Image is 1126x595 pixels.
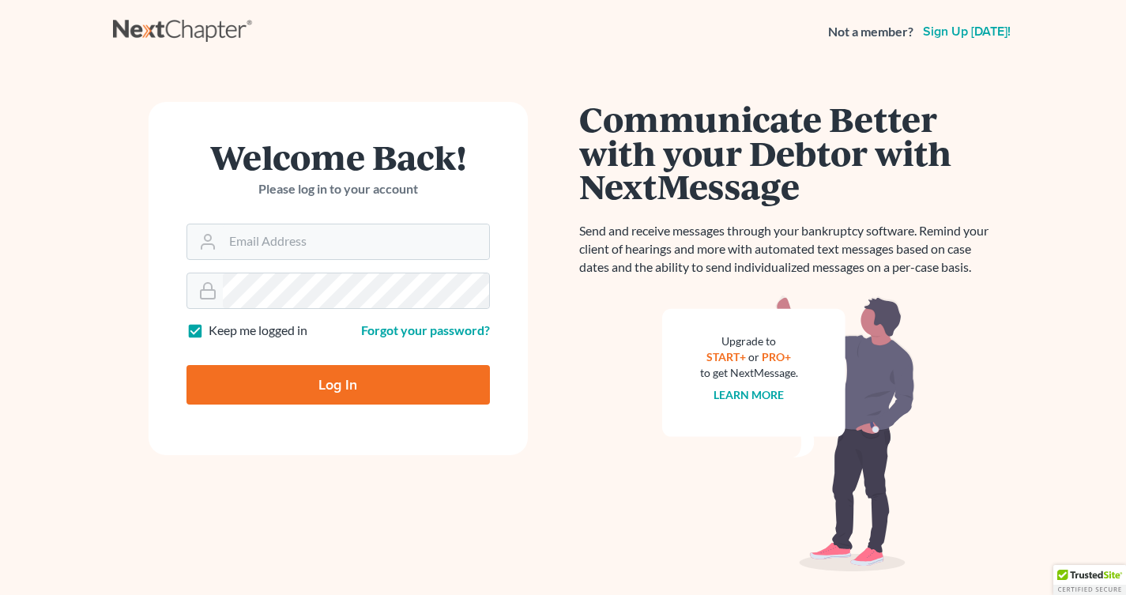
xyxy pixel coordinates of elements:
div: TrustedSite Certified [1053,565,1126,595]
input: Log In [186,365,490,405]
p: Send and receive messages through your bankruptcy software. Remind your client of hearings and mo... [579,222,998,277]
label: Keep me logged in [209,322,307,340]
a: START+ [706,350,746,363]
span: or [748,350,759,363]
p: Please log in to your account [186,180,490,198]
a: PRO+ [762,350,791,363]
div: Upgrade to [700,333,798,349]
a: Learn more [714,388,784,401]
a: Forgot your password? [361,322,490,337]
strong: Not a member? [828,23,913,41]
h1: Welcome Back! [186,140,490,174]
img: nextmessage_bg-59042aed3d76b12b5cd301f8e5b87938c9018125f34e5fa2b7a6b67550977c72.svg [662,296,915,572]
a: Sign up [DATE]! [920,25,1014,38]
h1: Communicate Better with your Debtor with NextMessage [579,102,998,203]
input: Email Address [223,224,489,259]
div: to get NextMessage. [700,365,798,381]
